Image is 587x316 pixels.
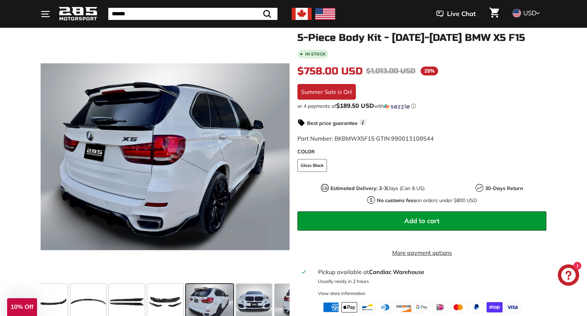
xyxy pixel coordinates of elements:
img: bancontact [359,302,375,312]
p: Days (Can & US) [331,185,425,192]
img: diners_club [378,302,394,312]
input: Search [108,8,277,20]
a: More payment options [297,248,546,257]
img: shopify_pay [487,302,503,312]
img: visa [505,302,521,312]
span: 10% Off [11,304,33,310]
span: $189.50 USD [336,102,374,109]
b: In stock [305,52,326,56]
img: Logo_285_Motorsport_areodynamics_components [58,6,98,22]
h1: 5-Piece Body Kit - [DATE]-[DATE] BMW X5 F15 [297,32,546,43]
img: google_pay [414,302,430,312]
div: Pickup available at [318,268,542,276]
span: Live Chat [447,9,476,19]
span: $1,013.00 USD [366,67,415,75]
img: master [450,302,466,312]
p: on orders under $800 USD [377,197,477,204]
img: paypal [468,302,484,312]
strong: No customs fees [377,197,416,204]
span: i [359,119,366,126]
span: 25% [421,67,438,75]
button: Add to cart [297,211,546,231]
div: or 4 payments of$189.50 USDwithSezzle Click to learn more about Sezzle [297,102,546,110]
span: 990013108544 [391,135,434,142]
img: ideal [432,302,448,312]
label: COLOR [297,148,546,156]
strong: Candiac Warehouse [369,268,424,275]
img: apple_pay [341,302,357,312]
img: discover [396,302,412,312]
div: 10% Off [7,298,37,316]
img: american_express [323,302,339,312]
p: Usually ready in 2 hours [318,278,542,285]
button: Live Chat [427,5,485,23]
inbox-online-store-chat: Shopify online store chat [556,264,581,288]
img: Sezzle [384,103,410,110]
a: Cart [485,2,503,26]
div: Summer Sale is On! [297,84,356,100]
span: Part Number: BKBMWX5F15 GTIN: [297,135,434,142]
strong: Estimated Delivery: 2-3 [331,185,387,191]
div: View store information [318,290,365,297]
strong: Best price guarantee [307,120,358,126]
span: USD [523,9,536,17]
div: or 4 payments of with [297,102,546,110]
strong: 30-Days Return [485,185,523,191]
span: $758.00 USD [297,65,363,77]
span: Add to cart [404,217,440,225]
